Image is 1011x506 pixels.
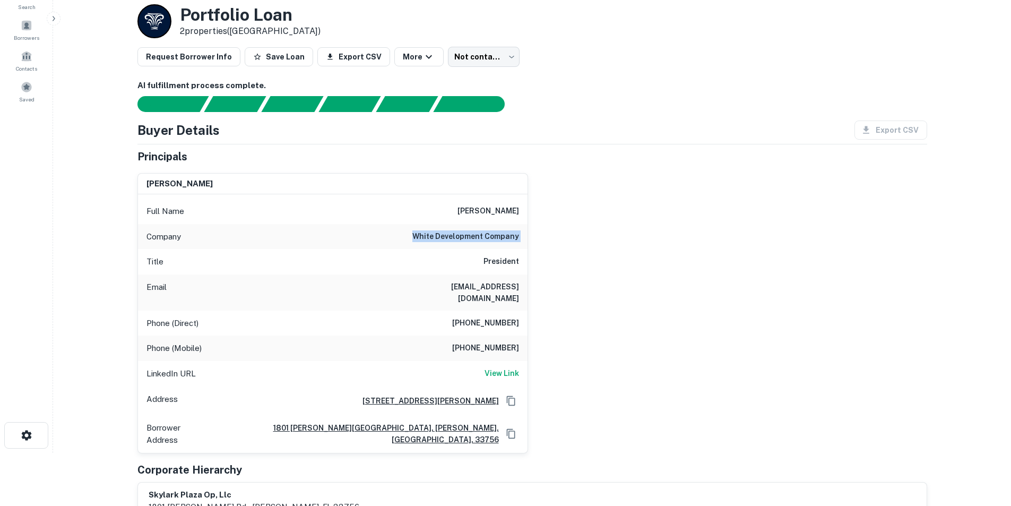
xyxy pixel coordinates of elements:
p: LinkedIn URL [146,367,196,380]
p: Address [146,393,178,409]
p: Title [146,255,163,268]
a: [STREET_ADDRESS][PERSON_NAME] [354,395,499,407]
p: Email [146,281,167,304]
h6: [PHONE_NUMBER] [452,342,519,355]
h6: [EMAIL_ADDRESS][DOMAIN_NAME] [392,281,519,304]
span: Contacts [16,64,37,73]
h6: white development company [412,230,519,243]
a: Contacts [3,46,50,75]
iframe: Chat Widget [958,421,1011,472]
div: Your request is received and processing... [204,96,266,112]
h6: skylark plaza op, llc [149,489,359,501]
span: Saved [19,95,34,104]
button: Save Loan [245,47,313,66]
button: Export CSV [317,47,390,66]
h6: [PERSON_NAME] [146,178,213,190]
h6: [PERSON_NAME] [457,205,519,218]
a: View Link [485,367,519,380]
button: More [394,47,444,66]
div: Principals found, still searching for contact information. This may take time... [376,96,438,112]
h6: AI fulfillment process complete. [137,80,927,92]
p: Company [146,230,181,243]
div: AI fulfillment process complete. [434,96,517,112]
div: Not contacted [448,47,520,67]
button: Copy Address [503,393,519,409]
div: Principals found, AI now looking for contact information... [318,96,381,112]
h4: Buyer Details [137,121,220,140]
button: Copy Address [503,426,519,442]
span: Borrowers [14,33,39,42]
div: Sending borrower request to AI... [125,96,204,112]
h6: View Link [485,367,519,379]
h5: Principals [137,149,187,165]
h3: Portfolio Loan [180,5,321,25]
button: Request Borrower Info [137,47,240,66]
h6: [PHONE_NUMBER] [452,317,519,330]
a: Borrowers [3,15,50,44]
p: Borrower Address [146,422,204,447]
div: Documents found, AI parsing details... [261,96,323,112]
a: Saved [3,77,50,106]
a: 1801 [PERSON_NAME][GEOGRAPHIC_DATA], [PERSON_NAME], [GEOGRAPHIC_DATA], 33756 [208,422,498,445]
p: 2 properties ([GEOGRAPHIC_DATA]) [180,25,321,38]
p: Phone (Mobile) [146,342,202,355]
p: Full Name [146,205,184,218]
span: Search [18,3,36,11]
p: Phone (Direct) [146,317,198,330]
h5: Corporate Hierarchy [137,462,242,478]
h6: President [483,255,519,268]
